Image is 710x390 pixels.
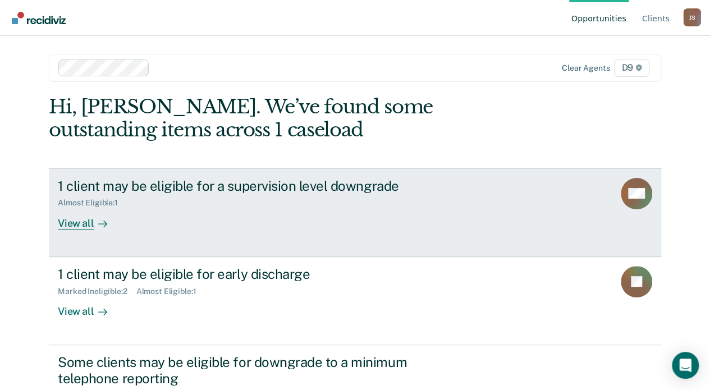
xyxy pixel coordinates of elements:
[58,296,121,318] div: View all
[49,95,538,141] div: Hi, [PERSON_NAME]. We’ve found some outstanding items across 1 caseload
[136,287,205,296] div: Almost Eligible : 1
[58,198,127,208] div: Almost Eligible : 1
[683,8,701,26] div: J S
[58,208,121,230] div: View all
[49,168,661,257] a: 1 client may be eligible for a supervision level downgradeAlmost Eligible:1View all
[672,352,699,379] div: Open Intercom Messenger
[58,287,136,296] div: Marked Ineligible : 2
[562,63,610,73] div: Clear agents
[49,257,661,345] a: 1 client may be eligible for early dischargeMarked Ineligible:2Almost Eligible:1View all
[12,12,66,24] img: Recidiviz
[614,59,649,77] span: D9
[58,266,452,282] div: 1 client may be eligible for early discharge
[58,178,452,194] div: 1 client may be eligible for a supervision level downgrade
[683,8,701,26] button: Profile dropdown button
[58,354,452,387] div: Some clients may be eligible for downgrade to a minimum telephone reporting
